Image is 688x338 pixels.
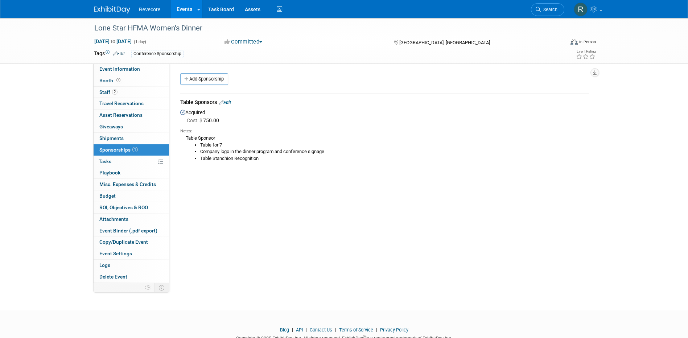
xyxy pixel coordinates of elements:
span: Logs [99,262,110,268]
a: Edit [113,51,125,56]
a: Contact Us [310,327,332,333]
span: [DATE] [DATE] [94,38,132,45]
div: Lone Star HFMA Women's Dinner [92,22,553,35]
a: Privacy Policy [380,327,408,333]
div: Acquired [180,108,589,174]
a: Blog [280,327,289,333]
span: Copy/Duplicate Event [99,239,148,245]
div: Table Sponsors [180,99,589,108]
div: Conference Sponsorship [131,50,184,58]
span: | [304,327,309,333]
span: Search [541,7,557,12]
a: Copy/Duplicate Event [94,236,169,248]
img: Format-Inperson.png [570,39,578,45]
a: Playbook [94,167,169,178]
span: Budget [99,193,116,199]
a: Event Binder (.pdf export) [94,225,169,236]
span: Booth [99,78,122,83]
a: Sponsorships1 [94,144,169,156]
span: | [333,327,338,333]
span: | [290,327,295,333]
a: Booth [94,75,169,86]
span: Event Settings [99,251,132,256]
li: Table for 7 [200,142,589,149]
a: Delete Event [94,271,169,283]
div: In-Person [579,39,596,45]
span: Staff [99,89,118,95]
a: Search [531,3,564,16]
span: (1 day) [133,40,146,44]
div: Table Sponsor [180,134,589,172]
span: Shipments [99,135,124,141]
span: [GEOGRAPHIC_DATA], [GEOGRAPHIC_DATA] [399,40,490,45]
span: Revecore [139,7,161,12]
a: Shipments [94,133,169,144]
span: Cost: $ [187,118,203,123]
span: to [110,38,116,44]
span: Tasks [99,158,111,164]
a: API [296,327,303,333]
span: Travel Reservations [99,100,144,106]
span: Misc. Expenses & Credits [99,181,156,187]
span: | [374,327,379,333]
button: Committed [222,38,265,46]
li: Table Stanchion Recognition [200,155,589,162]
span: Delete Event [99,274,127,280]
span: Event Binder (.pdf export) [99,228,157,234]
span: 1 [132,147,138,152]
div: Notes: [180,128,589,134]
span: Booth not reserved yet [115,78,122,83]
div: Event Rating [576,50,596,53]
span: Asset Reservations [99,112,143,118]
td: Tags [94,50,125,58]
a: Staff2 [94,87,169,98]
span: Sponsorships [99,147,138,153]
a: Misc. Expenses & Credits [94,179,169,190]
img: ExhibitDay [94,6,130,13]
span: Event Information [99,66,140,72]
a: Travel Reservations [94,98,169,109]
a: Logs [94,260,169,271]
span: Playbook [99,170,120,176]
span: 2 [112,89,118,95]
span: Giveaways [99,124,123,129]
a: Event Settings [94,248,169,259]
td: Toggle Event Tabs [154,283,169,292]
a: ROI, Objectives & ROO [94,202,169,213]
a: Tasks [94,156,169,167]
a: Terms of Service [339,327,373,333]
a: Add Sponsorship [180,73,228,85]
img: Rachael Sires [574,3,588,16]
a: Edit [219,100,231,105]
a: Event Information [94,63,169,75]
a: Giveaways [94,121,169,132]
span: Attachments [99,216,128,222]
li: Company logo in the dinner program and conference signage [200,148,589,155]
a: Asset Reservations [94,110,169,121]
a: Attachments [94,214,169,225]
div: Event Format [522,38,596,49]
span: 750.00 [187,118,222,123]
span: ROI, Objectives & ROO [99,205,148,210]
td: Personalize Event Tab Strip [142,283,155,292]
a: Budget [94,190,169,202]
